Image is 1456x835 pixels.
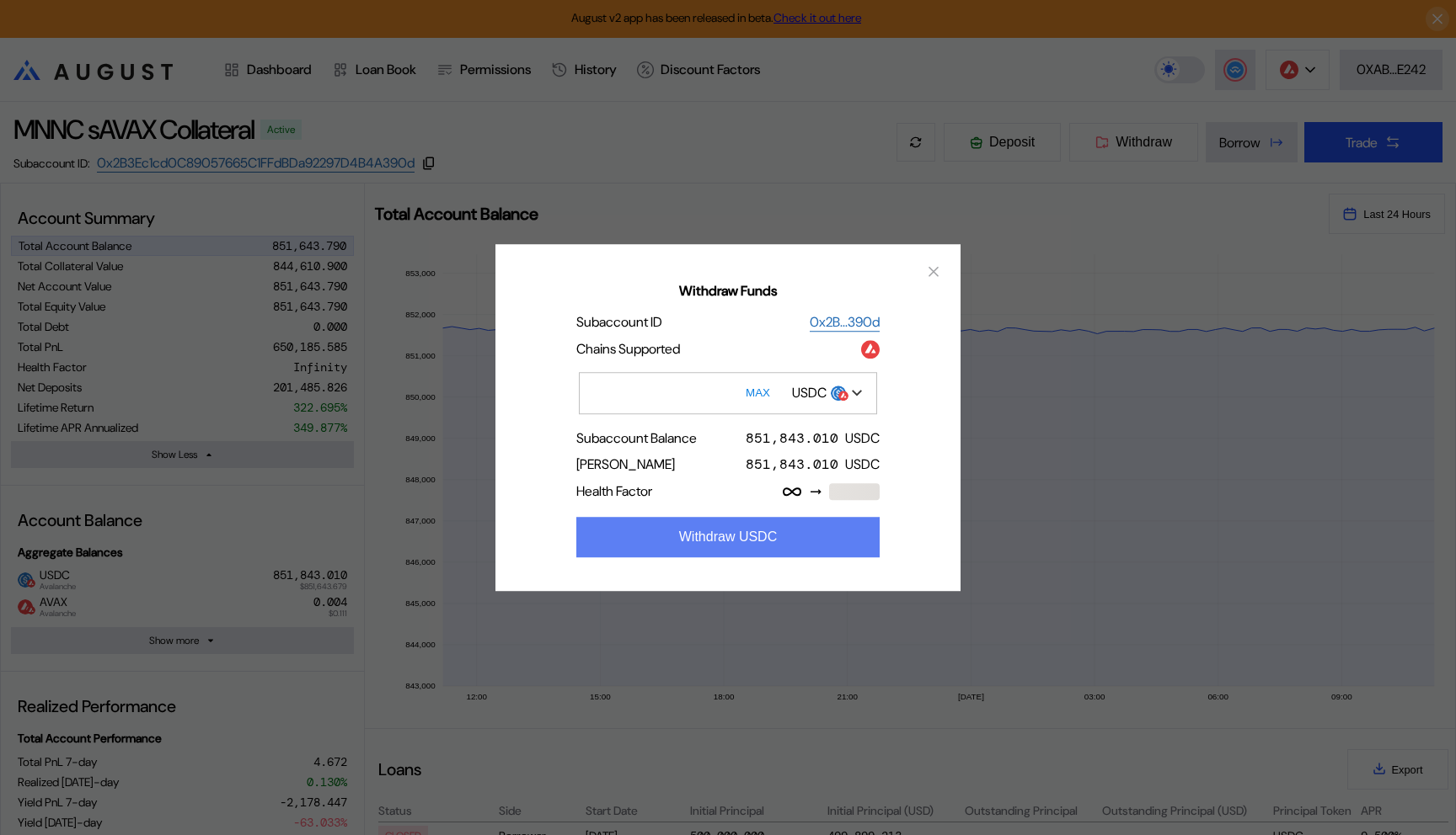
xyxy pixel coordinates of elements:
button: close modal [920,258,947,285]
h2: Withdraw Funds [522,283,934,300]
code: 0x2B...390d [810,313,880,331]
a: 0x2B...390d [810,313,880,332]
img: usdc.png [831,386,846,401]
img: Avalanche [861,340,880,359]
div: Subaccount ID [576,313,662,331]
div: [PERSON_NAME] [576,455,675,473]
div: Subaccount Balance [576,429,697,447]
div: Open menu for selecting token for payment [784,379,870,407]
div: USDC [792,384,827,402]
button: MAX [741,374,775,412]
div: Chains Supported [576,340,680,358]
div: Health Factor [576,482,652,500]
img: svg%3e [838,391,848,401]
img: open token selector [852,389,862,396]
div: USDC [845,455,880,473]
div: USDC [845,429,880,447]
button: Withdraw USDC [576,517,880,557]
div: 851,843.010 [746,429,838,447]
div: 851,843.010 [746,455,838,473]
